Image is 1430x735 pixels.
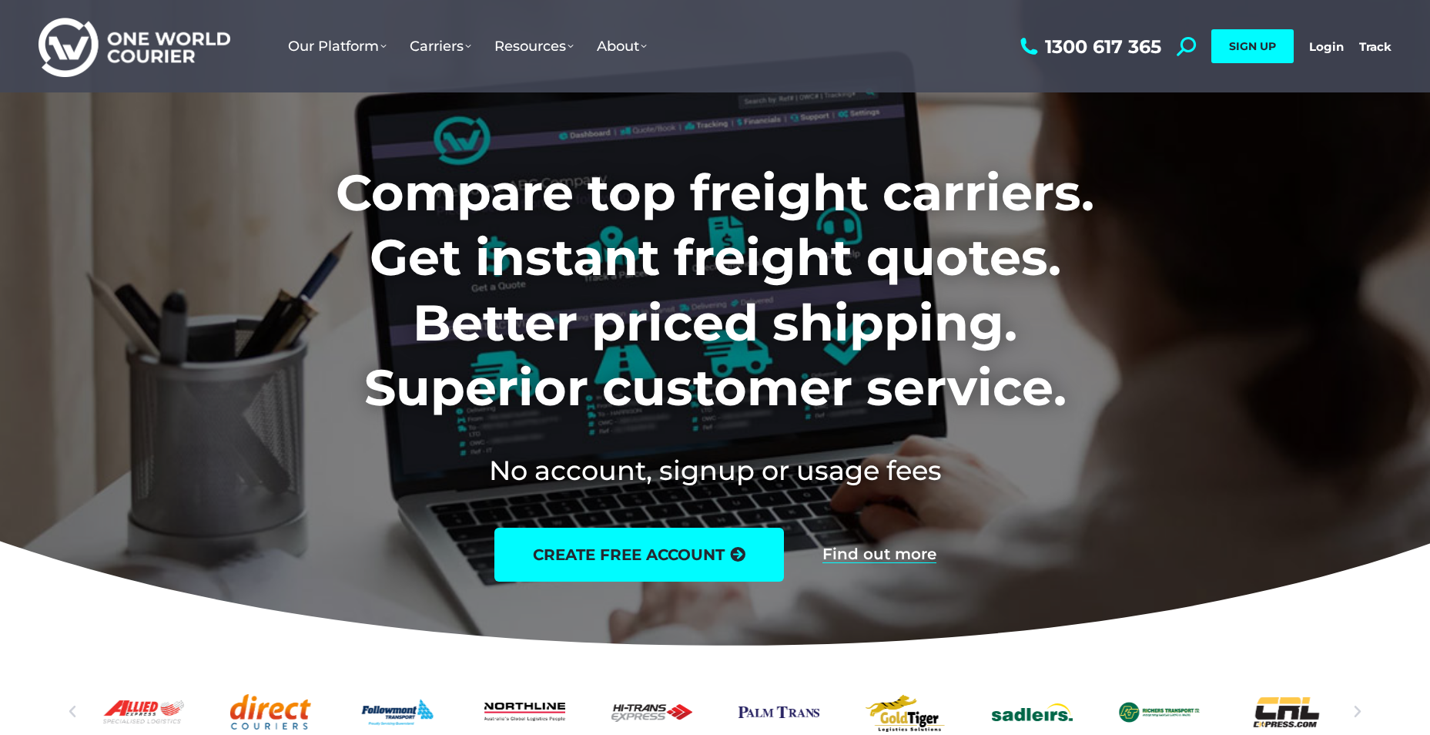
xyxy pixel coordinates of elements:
a: create free account [494,528,784,582]
img: One World Courier [39,15,230,78]
a: Login [1309,39,1344,54]
a: 1300 617 365 [1016,37,1161,56]
a: Resources [483,22,585,70]
h1: Compare top freight carriers. Get instant freight quotes. Better priced shipping. Superior custom... [234,160,1196,421]
span: About [597,38,647,55]
span: Resources [494,38,574,55]
a: About [585,22,658,70]
span: SIGN UP [1229,39,1276,53]
a: Our Platform [276,22,398,70]
a: SIGN UP [1211,29,1294,63]
a: Track [1359,39,1391,54]
a: Find out more [822,546,936,563]
span: Carriers [410,38,471,55]
a: Carriers [398,22,483,70]
h2: No account, signup or usage fees [234,451,1196,489]
span: Our Platform [288,38,387,55]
